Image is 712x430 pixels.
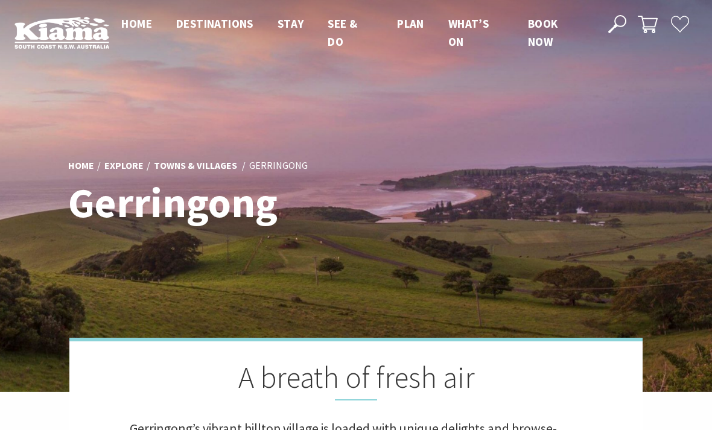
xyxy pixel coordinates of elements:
a: Explore [104,159,144,172]
span: Plan [397,16,424,31]
span: Home [121,16,152,31]
h1: Gerringong [68,180,409,226]
span: What’s On [448,16,489,49]
span: See & Do [328,16,357,49]
a: Towns & Villages [154,159,237,172]
span: Book now [528,16,558,49]
nav: Main Menu [109,14,594,51]
span: Stay [278,16,304,31]
img: Kiama Logo [14,16,109,49]
li: Gerringong [249,158,308,173]
span: Destinations [176,16,253,31]
h2: A breath of fresh air [130,359,582,400]
a: Home [68,159,94,172]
